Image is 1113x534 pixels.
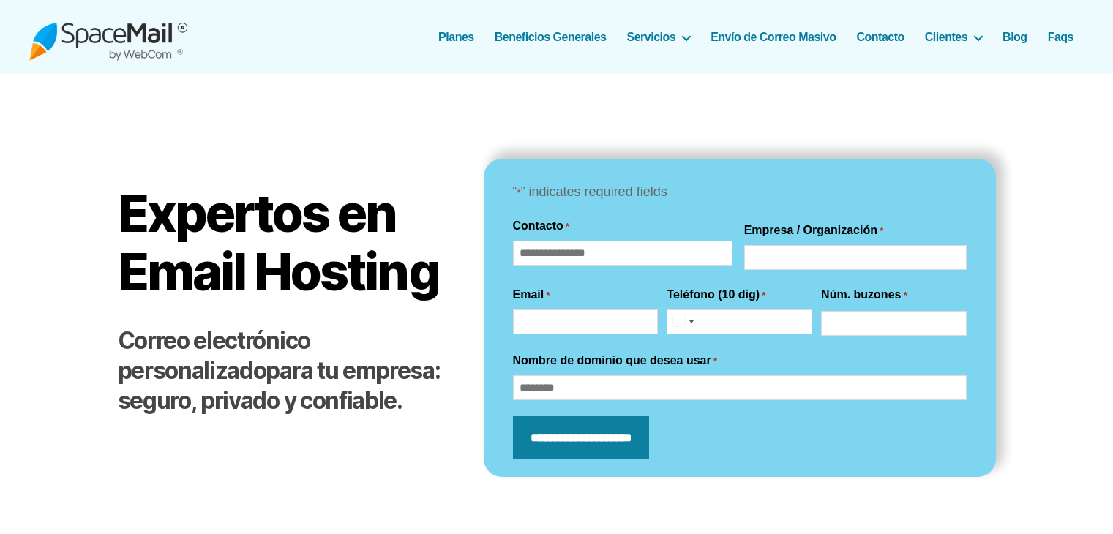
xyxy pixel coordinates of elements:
[446,30,1084,44] nav: Horizontal
[667,286,765,304] label: Teléfono (10 dig)
[513,286,550,304] label: Email
[438,30,474,44] a: Planes
[711,30,836,44] a: Envío de Correo Masivo
[1048,30,1073,44] a: Faqs
[1003,30,1027,44] a: Blog
[744,222,884,239] label: Empresa / Organización
[821,286,907,304] label: Núm. buzones
[925,30,982,44] a: Clientes
[667,310,698,334] button: Selected country
[513,352,717,369] label: Nombre de dominio que desea usar
[513,217,570,235] legend: Contacto
[495,30,607,44] a: Beneficios Generales
[118,326,310,385] strong: Correo electrónico personalizado
[627,30,691,44] a: Servicios
[29,13,187,61] img: Spacemail
[118,326,454,416] h2: para tu empresa: seguro, privado y confiable.
[856,30,904,44] a: Contacto
[118,184,454,301] h1: Expertos en Email Hosting
[513,181,967,204] p: “ ” indicates required fields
